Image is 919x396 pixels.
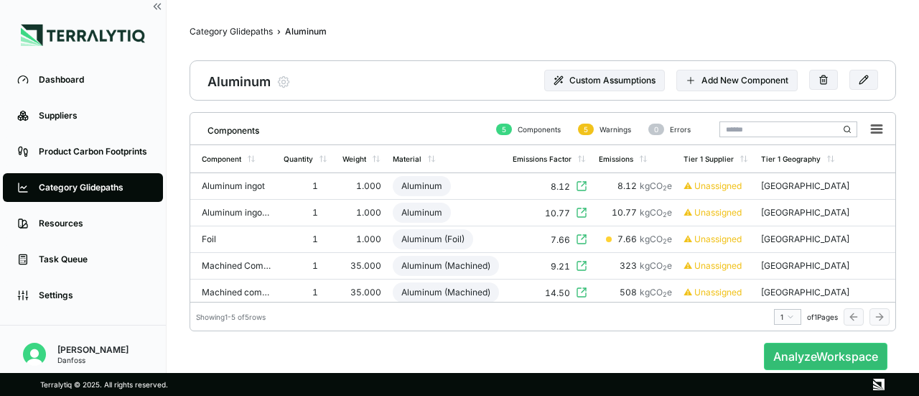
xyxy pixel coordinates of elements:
[39,290,149,301] div: Settings
[599,155,633,163] div: Emissions
[342,234,381,245] div: 1.000
[663,211,667,218] sub: 2
[684,260,750,272] div: ⚠ Unassigned
[663,184,667,192] sub: 2
[190,26,273,37] a: Category Glidepaths
[39,254,149,265] div: Task Queue
[755,253,857,280] td: [GEOGRAPHIC_DATA]
[284,260,330,272] div: 1
[342,207,381,218] div: 1.000
[196,119,259,137] div: Components
[663,237,667,245] sub: 2
[39,146,149,157] div: Product Carbon Footprints
[684,287,750,298] div: ⚠ Unassigned
[202,207,271,218] div: Aluminum ingot ([GEOGRAPHIC_DATA])
[755,280,857,306] td: [GEOGRAPHIC_DATA]
[23,343,46,366] img: Cornelia Jonsson
[676,70,798,91] button: Add New Component
[684,207,750,218] div: ⚠ Unassigned
[544,70,665,91] button: Custom Assumptions
[640,207,672,218] span: kgCO e
[202,287,271,298] div: Machined component ([GEOGRAPHIC_DATA])
[640,234,672,245] span: kgCO e
[39,218,149,229] div: Resources
[393,155,421,163] div: Material
[284,287,330,298] div: 1
[277,26,281,37] span: ›
[663,290,667,298] sub: 2
[202,260,271,272] div: Machined Component
[755,200,857,226] td: [GEOGRAPHIC_DATA]
[393,282,499,303] div: Aluminum (Machined)
[17,337,52,372] button: Open user button
[755,173,857,200] td: [GEOGRAPHIC_DATA]
[202,234,271,245] div: Foil
[202,155,241,163] div: Component
[57,344,129,356] div: [PERSON_NAME]
[393,256,499,276] div: Aluminum (Machined)
[284,207,330,218] div: 1
[599,260,672,272] div: 323
[513,155,572,163] div: Emissions Factor
[393,176,451,196] div: Aluminum
[764,343,887,370] button: AnalyzeWorkspace
[648,124,664,135] div: 0
[284,155,313,163] div: Quantity
[545,208,570,219] div: 10.77
[640,287,672,298] span: kgCO e
[496,124,512,135] div: 5
[342,260,381,272] div: 35.000
[39,182,149,193] div: Category Glidepaths
[342,180,381,192] div: 1.000
[599,287,672,298] div: 508
[578,124,594,135] div: 5
[807,313,838,321] span: of 1 Pages
[761,155,821,163] div: Tier 1 Geography
[545,287,570,299] div: 14.50
[684,234,750,245] div: ⚠ Unassigned
[202,180,271,192] div: Aluminum ingot
[284,234,330,245] div: 1
[599,180,672,192] div: 8.12
[780,313,795,321] div: 1
[393,229,473,249] div: Aluminum (Foil)
[640,180,672,192] span: kgCO e
[755,226,857,253] td: [GEOGRAPHIC_DATA]
[599,234,672,245] div: 7.66
[285,26,327,37] span: Aluminum
[490,124,561,135] div: Components
[196,313,266,321] div: Showing 1 - 5 of 5 rows
[551,181,570,193] div: 8.12
[663,264,667,272] sub: 2
[640,260,672,272] span: kgCO e
[393,203,451,223] div: Aluminum
[342,155,366,163] div: Weight
[284,180,330,192] div: 1
[684,180,750,192] div: ⚠ Unassigned
[774,309,801,325] button: 1
[342,287,381,298] div: 35.000
[207,70,271,91] div: Aluminum
[599,207,672,218] div: 10.77
[39,110,149,121] div: Suppliers
[684,155,734,163] div: Tier 1 Supplier
[39,74,149,86] div: Dashboard
[551,261,570,272] div: 9.21
[572,124,631,135] div: Warnings
[551,234,570,246] div: 7.66
[57,356,129,364] div: Danfoss
[21,24,145,46] img: Logo
[643,124,691,135] div: Errors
